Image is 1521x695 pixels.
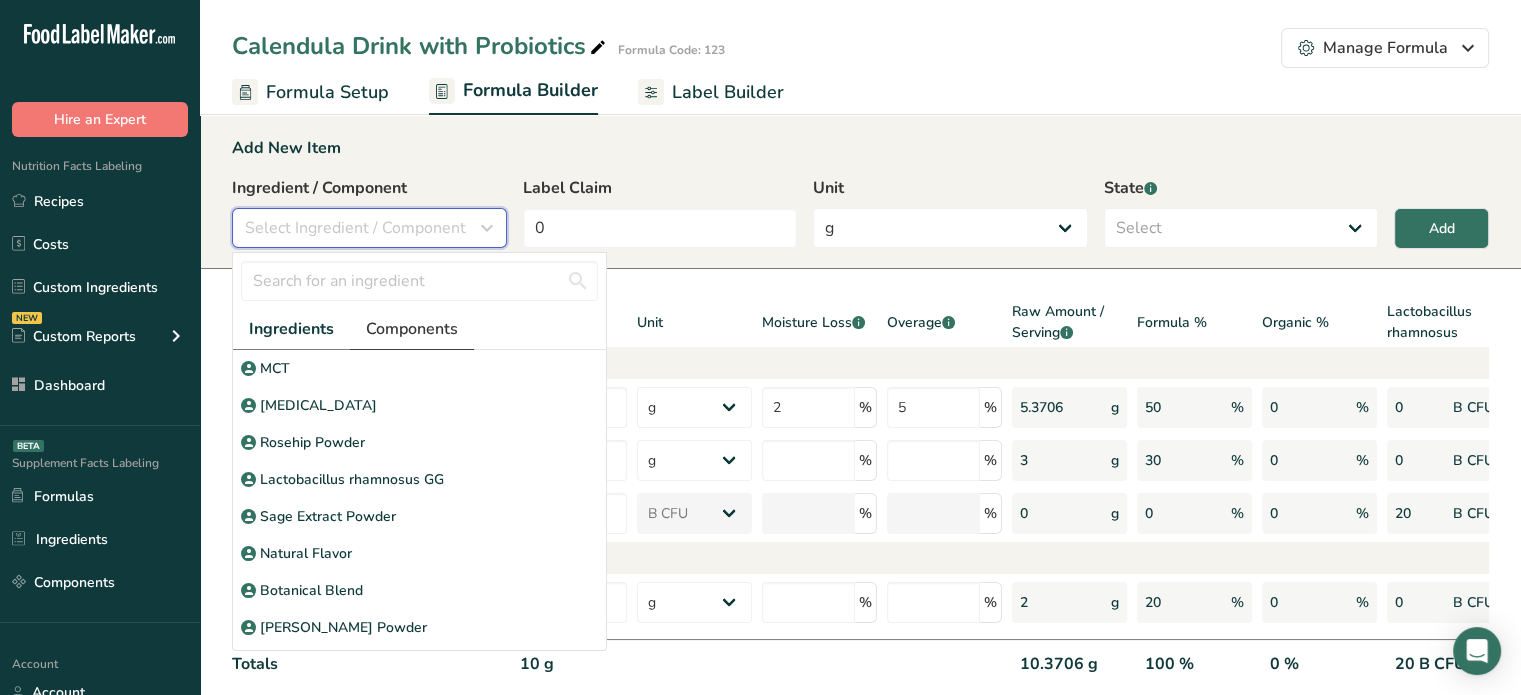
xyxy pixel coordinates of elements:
p: Sage Extract Powder [260,506,396,527]
span: Ingredients [249,317,334,341]
div: 20 [1137,582,1252,623]
span: % [1356,592,1369,613]
p: [MEDICAL_DATA] [260,395,377,416]
div: 20 [1387,493,1502,534]
span: g [1111,592,1119,613]
p: [PERSON_NAME] Powder [260,617,427,638]
div: 100 % [1137,652,1252,693]
div: 0 [1012,493,1127,534]
p: Lactobacillus rhamnosus GG [260,469,444,490]
span: Overage [887,312,955,333]
a: Formula Setup [232,70,389,115]
div: 10.3706 g [1012,652,1127,693]
span: g [1111,397,1119,418]
span: Select Ingredient / Component [245,216,466,240]
div: 50 [1137,387,1252,428]
p: Natural Flavor [260,543,352,564]
button: Select Ingredient / Component [232,208,507,248]
span: g [1111,503,1119,524]
span: % [1231,592,1244,613]
div: 0 [1262,440,1377,481]
label: Label Claim [523,176,798,200]
div: Formula % [1137,301,1252,347]
div: 0 [1262,387,1377,428]
button: Hire an Expert [12,102,188,137]
span: B CFU [1453,450,1494,471]
span: % [1356,450,1369,471]
span: Components [366,317,458,341]
span: % [1231,397,1244,418]
div: 0 [1387,440,1502,481]
div: Custom Reports [12,326,136,347]
div: 0 [1262,582,1377,623]
div: Totals [232,652,502,693]
label: State [1104,176,1379,200]
span: % [1356,503,1369,524]
div: 3 [1012,440,1127,481]
p: Rosehip Powder [260,432,365,453]
div: Unit [637,301,752,347]
div: 10 g [512,652,627,693]
div: 30 [1137,440,1252,481]
div: 0 [1387,387,1502,428]
span: Moisture Loss [762,312,865,333]
span: % [1231,503,1244,524]
div: Formula Code: 123 [618,41,725,59]
div: Organic % [1262,301,1377,347]
a: Formula Builder [429,68,598,116]
div: Calendula Drink with Probiotics [232,28,610,64]
button: Manage Formula [1281,28,1489,68]
label: Ingredient / Component [232,176,507,200]
p: Botanical Blend [260,580,363,601]
span: B CFU [1453,397,1494,418]
p: MCT [260,358,290,379]
span: % [1231,450,1244,471]
button: Add [1394,208,1489,249]
div: Manage Formula [1298,36,1472,60]
div: 0 % [1262,652,1377,693]
div: Open Intercom Messenger [1453,627,1501,675]
div: 5.3706 [1012,387,1127,428]
label: Unit [813,176,1088,200]
span: Raw Amount / Serving [1012,301,1127,343]
div: 0 [1137,493,1252,534]
div: 2 [1012,582,1127,623]
span: B CFU [1453,592,1494,613]
input: Search for an ingredient [241,261,598,301]
span: B CFU [1453,503,1494,524]
div: BETA [13,440,44,452]
a: Label Builder [638,70,784,115]
span: Formula Setup [266,79,389,106]
span: % [1356,397,1369,418]
span: g [1111,450,1119,471]
div: Lactobacillus rhamnosus [1387,301,1502,347]
div: NEW [12,312,42,324]
span: Label Builder [672,79,784,106]
div: 0 [1262,493,1377,534]
div: Add [1429,218,1455,239]
span: Formula Builder [463,77,598,104]
div: 20 B CFU [1387,652,1502,693]
div: 0 [1387,582,1502,623]
div: Add New Item [232,136,1489,160]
